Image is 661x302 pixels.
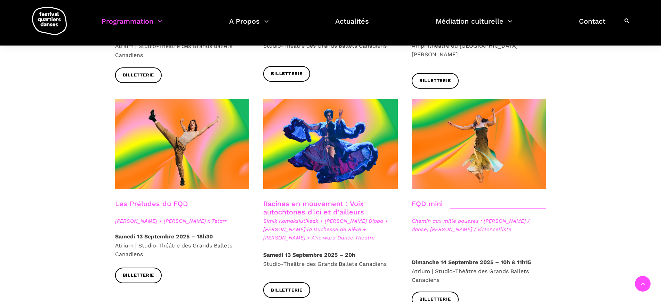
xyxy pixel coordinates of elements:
p: Studio-Théâtre des Grands Ballets Canadiens [263,251,398,268]
p: Atrium | Studio-Théâtre des Grands Ballets Canadiens [115,232,250,259]
p: Atrium | Studio-Théâtre des Grands Ballets Canadiens [412,258,546,285]
a: FQD mini [412,199,443,208]
a: Billetterie [263,282,310,298]
img: logo-fqd-med [32,7,67,35]
strong: Samedi 13 Septembre 2025 – 20h [263,252,355,258]
a: Billetterie [115,268,162,283]
span: Billetterie [123,272,154,279]
a: Billetterie [115,67,162,83]
a: Billetterie [263,66,310,82]
a: Contact [579,15,605,36]
strong: Samedi 13 Septembre 2025 – 18h30 [115,233,213,240]
a: Actualités [335,15,369,36]
span: Simik Komaksiutiksak + [PERSON_NAME] Diabo + [PERSON_NAME] la Duchesse de Rière + [PERSON_NAME] +... [263,217,398,242]
a: Les Préludes du FQD [115,199,188,208]
a: Programmation [102,15,162,36]
a: Billetterie [412,73,459,89]
span: Billetterie [419,77,451,84]
p: Amphithéâtre du [GEOGRAPHIC_DATA][PERSON_NAME] [412,32,546,59]
span: Chemin aux mille pousses : [PERSON_NAME] / danse, [PERSON_NAME] / violoncelliste [412,217,546,234]
span: Billetterie [123,72,154,79]
a: Racines en mouvement : Voix autochtones d'ici et d'ailleurs [263,199,364,216]
span: Billetterie [271,287,303,294]
p: Atrium | Studio-Théâtre des Grands Ballets Canadiens [115,33,250,59]
span: [PERSON_NAME] + [PERSON_NAME] x 7starr [115,217,250,225]
a: A Propos [229,15,269,36]
span: Billetterie [271,70,303,77]
a: Médiation culturelle [436,15,513,36]
strong: Dimanche 14 Septembre 2025 – 10h & 11h15 [412,259,531,266]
